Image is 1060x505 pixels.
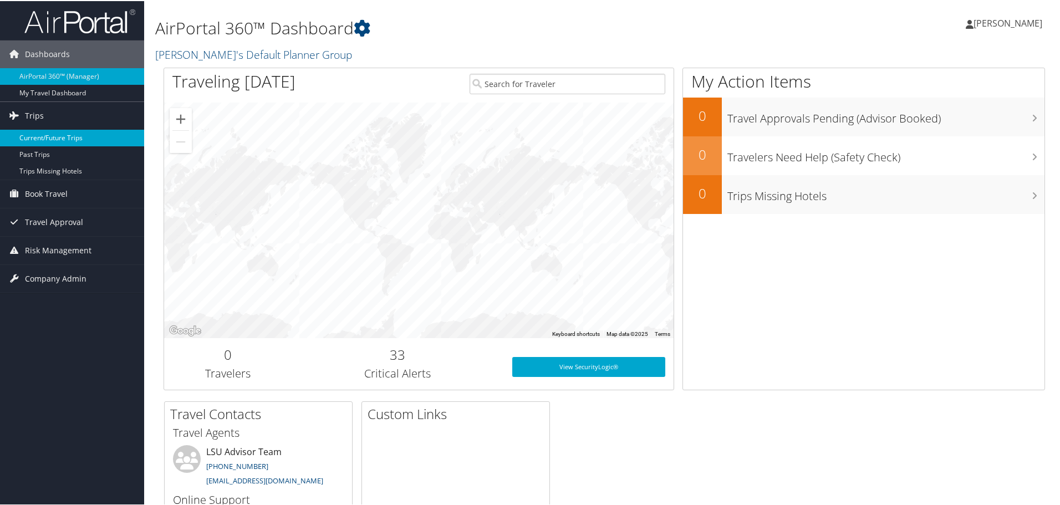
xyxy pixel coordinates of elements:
[974,16,1042,28] span: [PERSON_NAME]
[172,365,283,380] h3: Travelers
[167,323,203,337] a: Open this area in Google Maps (opens a new window)
[24,7,135,33] img: airportal-logo.png
[607,330,648,336] span: Map data ©2025
[172,69,295,92] h1: Traveling [DATE]
[170,130,192,152] button: Zoom out
[727,143,1044,164] h3: Travelers Need Help (Safety Check)
[512,356,665,376] a: View SecurityLogic®
[170,404,352,422] h2: Travel Contacts
[155,46,355,61] a: [PERSON_NAME]'s Default Planner Group
[155,16,754,39] h1: AirPortal 360™ Dashboard
[727,182,1044,203] h3: Trips Missing Hotels
[25,264,86,292] span: Company Admin
[300,344,496,363] h2: 33
[172,344,283,363] h2: 0
[25,236,91,263] span: Risk Management
[552,329,600,337] button: Keyboard shortcuts
[683,174,1044,213] a: 0Trips Missing Hotels
[25,39,70,67] span: Dashboards
[25,101,44,129] span: Trips
[966,6,1053,39] a: [PERSON_NAME]
[170,107,192,129] button: Zoom in
[25,207,83,235] span: Travel Approval
[727,104,1044,125] h3: Travel Approvals Pending (Advisor Booked)
[683,105,722,124] h2: 0
[683,144,722,163] h2: 0
[25,179,68,207] span: Book Travel
[167,444,349,489] li: LSU Advisor Team
[683,135,1044,174] a: 0Travelers Need Help (Safety Check)
[683,69,1044,92] h1: My Action Items
[368,404,549,422] h2: Custom Links
[470,73,665,93] input: Search for Traveler
[206,475,323,484] a: [EMAIL_ADDRESS][DOMAIN_NAME]
[167,323,203,337] img: Google
[655,330,670,336] a: Terms (opens in new tab)
[206,460,268,470] a: [PHONE_NUMBER]
[683,183,722,202] h2: 0
[683,96,1044,135] a: 0Travel Approvals Pending (Advisor Booked)
[300,365,496,380] h3: Critical Alerts
[173,424,344,440] h3: Travel Agents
